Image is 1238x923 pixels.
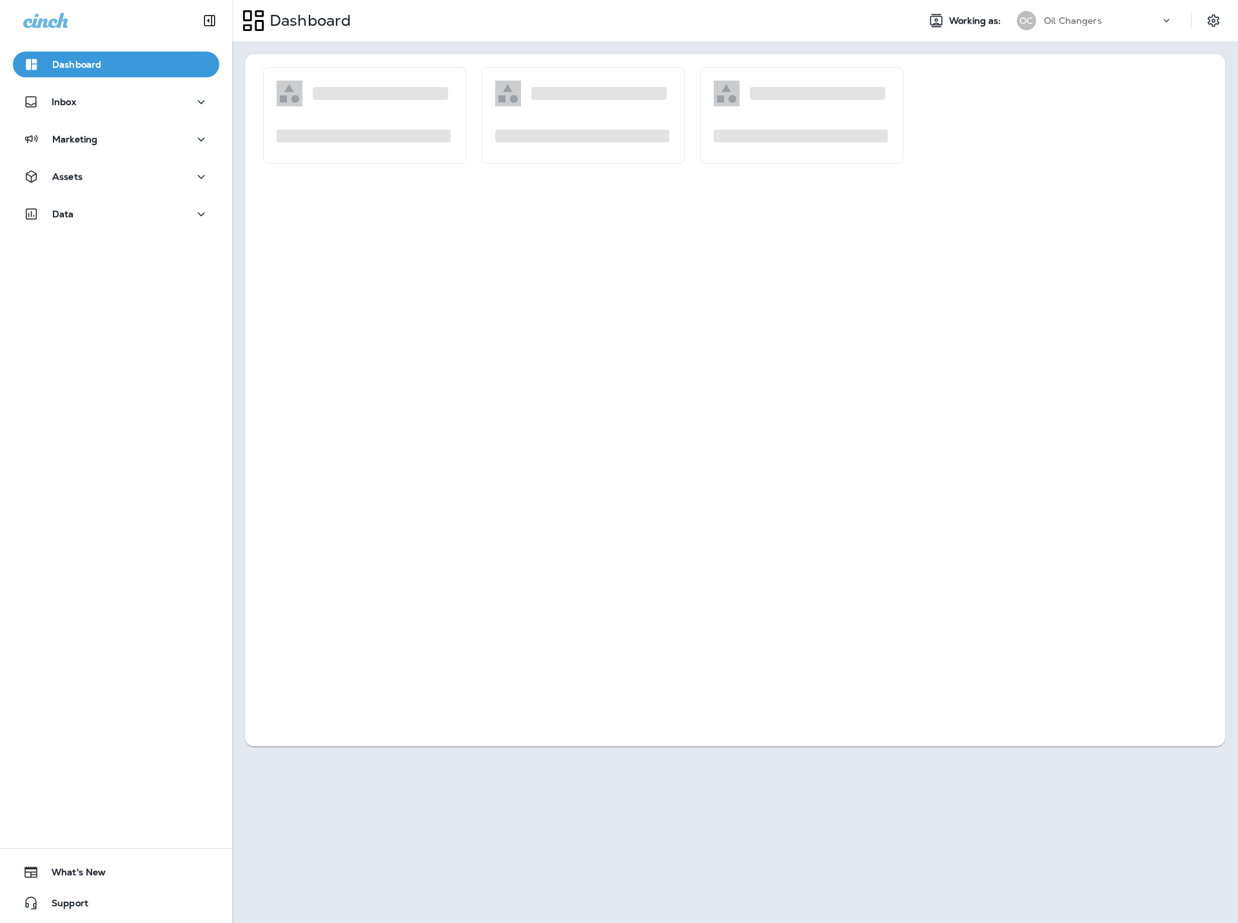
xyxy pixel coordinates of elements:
p: Assets [52,171,83,182]
button: What's New [13,859,219,885]
button: Dashboard [13,52,219,77]
span: Working as: [949,15,1004,26]
span: Support [39,898,88,913]
p: Data [52,209,74,219]
button: Inbox [13,89,219,115]
button: Marketing [13,126,219,152]
p: Inbox [52,97,76,107]
p: Oil Changers [1044,15,1102,26]
button: Settings [1202,9,1225,32]
button: Support [13,890,219,916]
p: Dashboard [264,11,351,30]
button: Assets [13,164,219,189]
p: Dashboard [52,59,101,70]
p: Marketing [52,134,97,144]
div: OC [1017,11,1036,30]
button: Data [13,201,219,227]
span: What's New [39,867,106,882]
button: Collapse Sidebar [192,8,228,34]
